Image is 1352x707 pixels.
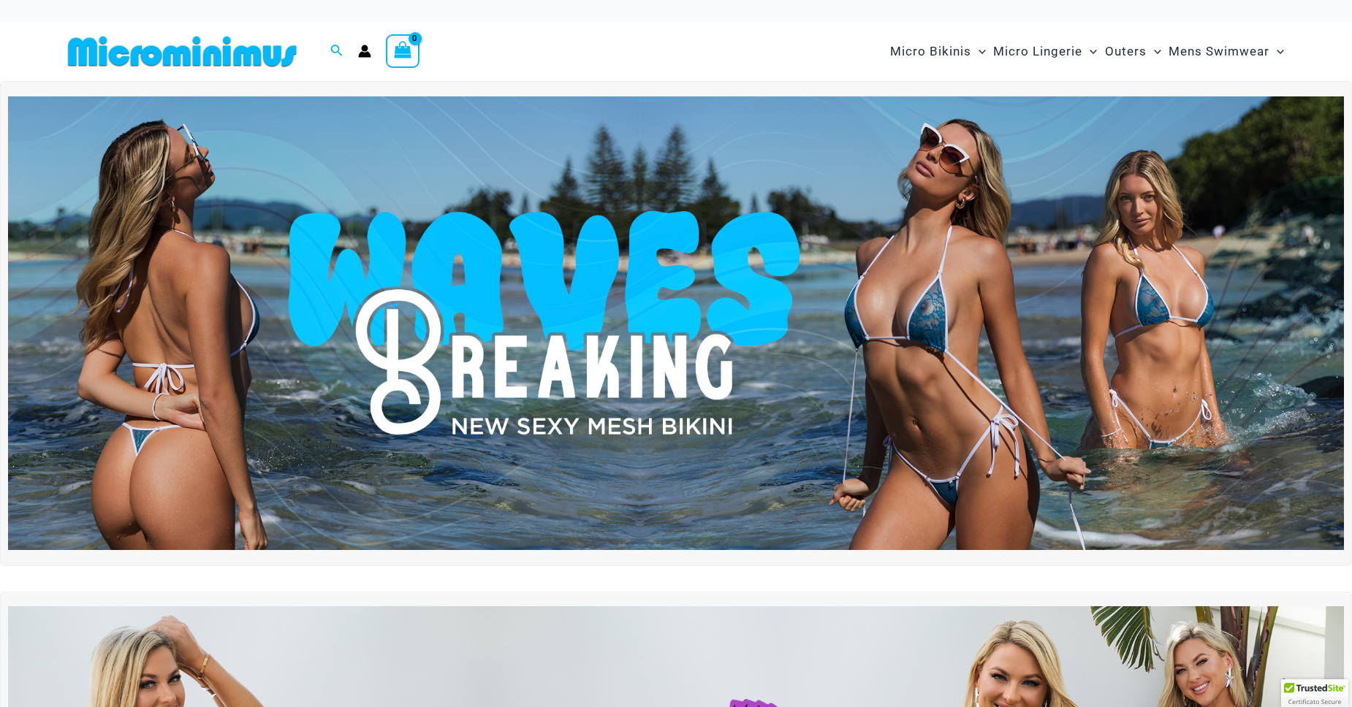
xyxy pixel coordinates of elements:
span: Micro Lingerie [993,33,1082,70]
span: Outers [1105,33,1147,70]
a: OutersMenu ToggleMenu Toggle [1101,29,1165,74]
span: Menu Toggle [1269,33,1284,70]
a: Mens SwimwearMenu ToggleMenu Toggle [1165,29,1288,74]
img: MM SHOP LOGO FLAT [62,35,303,68]
a: Account icon link [358,45,371,58]
a: View Shopping Cart, empty [386,34,419,68]
span: Mens Swimwear [1169,33,1269,70]
span: Menu Toggle [1147,33,1161,70]
span: Micro Bikinis [890,33,971,70]
nav: Site Navigation [884,27,1290,76]
a: Micro BikinisMenu ToggleMenu Toggle [886,29,990,74]
span: Menu Toggle [971,33,986,70]
a: Search icon link [330,42,343,61]
span: Menu Toggle [1082,33,1097,70]
div: TrustedSite Certified [1281,679,1348,707]
img: Waves Breaking Ocean Bikini Pack [8,96,1344,550]
a: Micro LingerieMenu ToggleMenu Toggle [990,29,1101,74]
